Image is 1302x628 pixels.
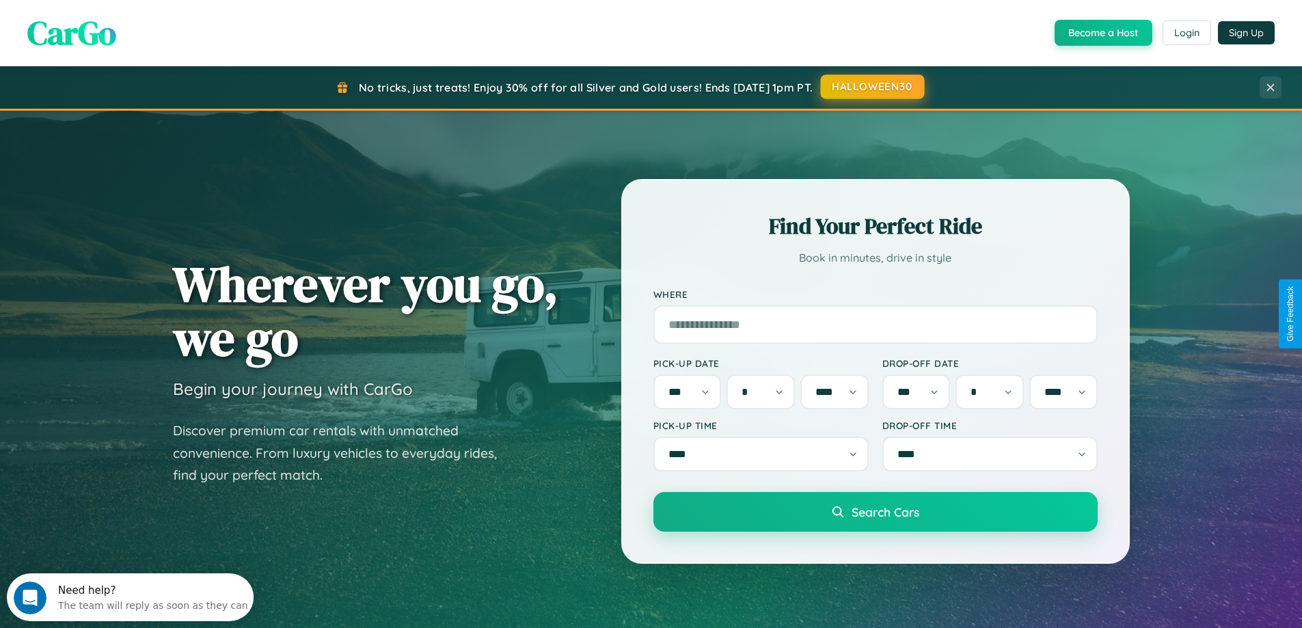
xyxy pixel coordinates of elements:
[14,582,46,614] iframe: Intercom live chat
[359,81,813,94] span: No tricks, just treats! Enjoy 30% off for all Silver and Gold users! Ends [DATE] 1pm PT.
[1218,21,1275,44] button: Sign Up
[5,5,254,43] div: Open Intercom Messenger
[653,357,869,369] label: Pick-up Date
[1163,21,1211,45] button: Login
[882,357,1098,369] label: Drop-off Date
[27,10,116,55] span: CarGo
[51,12,241,23] div: Need help?
[821,74,925,99] button: HALLOWEEN30
[653,211,1098,241] h2: Find Your Perfect Ride
[852,504,919,519] span: Search Cars
[653,420,869,431] label: Pick-up Time
[1055,20,1152,46] button: Become a Host
[51,23,241,37] div: The team will reply as soon as they can
[173,420,515,487] p: Discover premium car rentals with unmatched convenience. From luxury vehicles to everyday rides, ...
[653,248,1098,268] p: Book in minutes, drive in style
[653,492,1098,532] button: Search Cars
[173,257,558,365] h1: Wherever you go, we go
[653,288,1098,300] label: Where
[1286,286,1295,342] div: Give Feedback
[7,573,254,621] iframe: Intercom live chat discovery launcher
[173,379,413,399] h3: Begin your journey with CarGo
[882,420,1098,431] label: Drop-off Time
